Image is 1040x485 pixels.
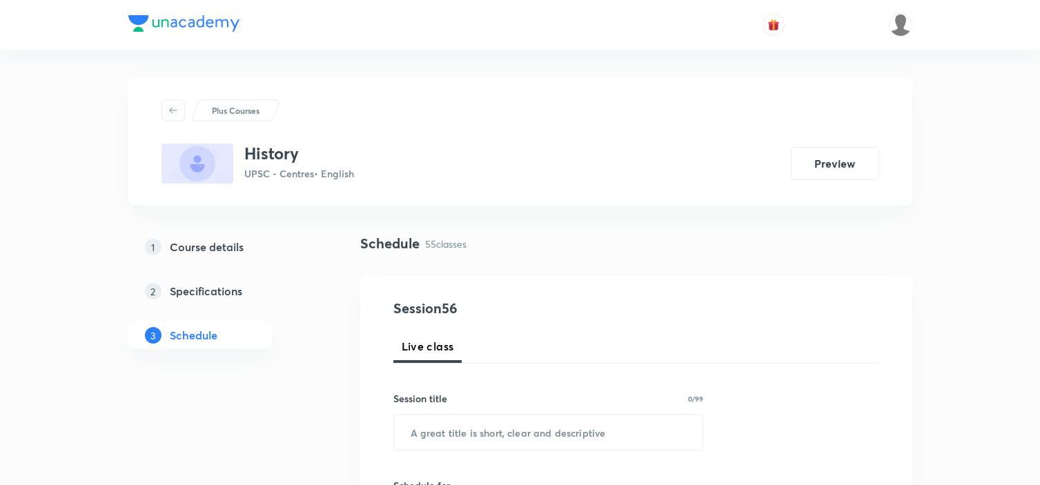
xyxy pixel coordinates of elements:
span: Live class [402,338,454,355]
p: Plus Courses [212,104,259,117]
p: UPSC - Centres • English [244,166,354,181]
h5: Specifications [170,283,242,299]
img: 570E2BCD-76AF-42E7-B61E-F1E79DE84F9C_plus.png [161,143,233,184]
p: 2 [145,283,161,299]
h5: Schedule [170,327,217,344]
img: Company Logo [128,15,239,32]
button: Preview [791,147,879,180]
p: 55 classes [425,237,467,251]
p: 0/99 [688,395,703,402]
p: 1 [145,239,161,255]
a: Company Logo [128,15,239,35]
h4: Session 56 [393,298,645,319]
button: avatar [763,14,785,36]
input: A great title is short, clear and descriptive [394,415,703,450]
p: 3 [145,327,161,344]
a: 1Course details [128,233,316,261]
img: avatar [767,19,780,31]
h5: Course details [170,239,244,255]
img: Abhijeet Srivastav [889,13,912,37]
h4: Schedule [360,233,420,254]
h3: History [244,143,354,164]
h6: Session title [393,391,447,406]
a: 2Specifications [128,277,316,305]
